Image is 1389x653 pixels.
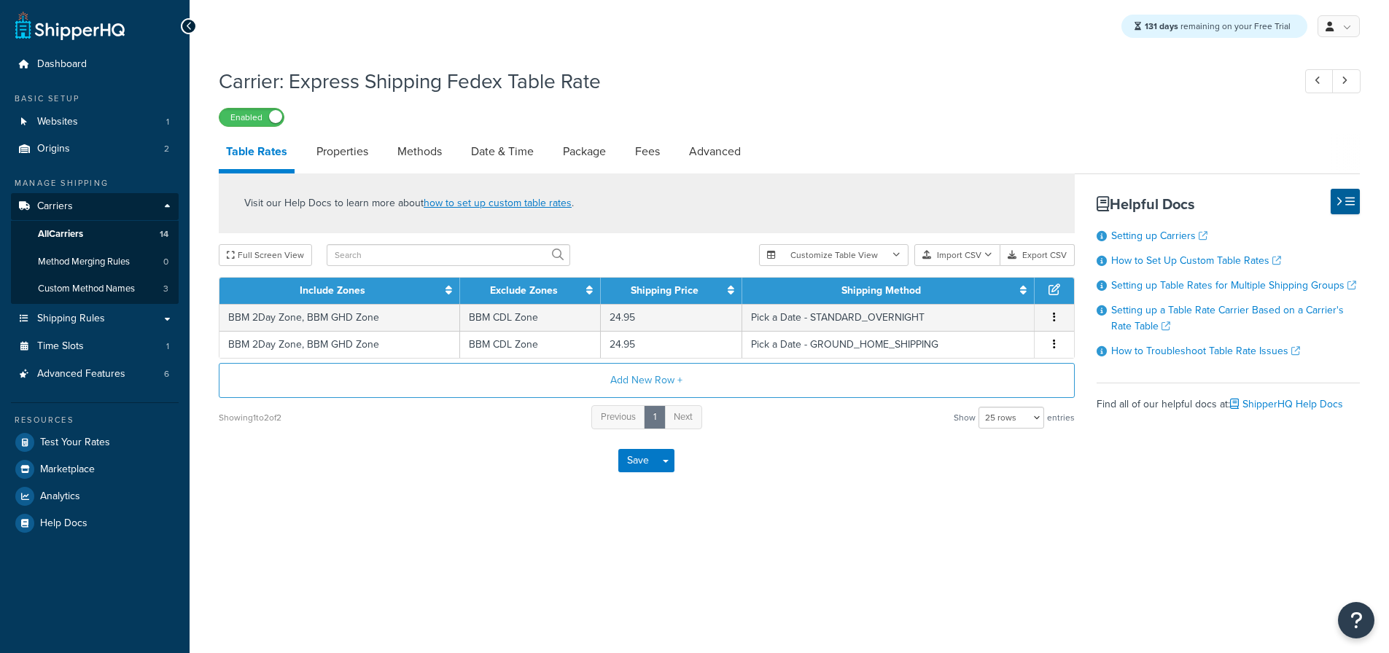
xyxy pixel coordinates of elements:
[1000,244,1075,266] button: Export CSV
[40,437,110,449] span: Test Your Rates
[1111,343,1300,359] a: How to Troubleshoot Table Rate Issues
[166,116,169,128] span: 1
[601,304,742,331] td: 24.95
[164,143,169,155] span: 2
[219,244,312,266] button: Full Screen View
[37,116,78,128] span: Websites
[219,134,295,173] a: Table Rates
[390,134,449,169] a: Methods
[11,275,179,302] a: Custom Method Names3
[841,283,921,298] a: Shipping Method
[1305,69,1334,93] a: Previous Record
[490,283,558,298] a: Exclude Zones
[11,109,179,136] a: Websites1
[11,193,179,220] a: Carriers
[1111,278,1356,293] a: Setting up Table Rates for Multiple Shipping Groups
[219,363,1075,398] button: Add New Row +
[11,221,179,248] a: AllCarriers14
[742,304,1035,331] td: Pick a Date - STANDARD_OVERNIGHT
[11,177,179,189] div: Manage Shipping
[591,405,645,429] a: Previous
[11,193,179,304] li: Carriers
[618,449,658,472] button: Save
[40,517,87,530] span: Help Docs
[11,456,179,482] a: Marketplace
[464,134,541,169] a: Date & Time
[11,361,179,388] li: Advanced Features
[674,410,693,423] span: Next
[219,331,460,358] td: BBM 2Day Zone, BBM GHD Zone
[601,410,636,423] span: Previous
[11,305,179,332] a: Shipping Rules
[11,51,179,78] a: Dashboard
[163,283,168,295] span: 3
[11,93,179,105] div: Basic Setup
[11,249,179,275] li: Method Merging Rules
[1111,253,1281,268] a: How to Set Up Custom Table Rates
[628,134,667,169] a: Fees
[1145,20,1178,33] strong: 131 days
[219,109,284,126] label: Enabled
[40,464,95,476] span: Marketplace
[556,134,613,169] a: Package
[38,228,83,241] span: All Carriers
[40,490,80,503] span: Analytics
[219,67,1278,95] h1: Carrier: Express Shipping Fedex Table Rate
[11,333,179,360] a: Time Slots1
[37,313,105,325] span: Shipping Rules
[1111,228,1207,243] a: Setting up Carriers
[38,283,135,295] span: Custom Method Names
[460,331,601,358] td: BBM CDL Zone
[664,405,702,429] a: Next
[644,405,666,429] a: 1
[1230,396,1343,412] a: ShipperHQ Help Docs
[327,244,570,266] input: Search
[219,304,460,331] td: BBM 2Day Zone, BBM GHD Zone
[163,256,168,268] span: 0
[1331,189,1360,214] button: Hide Help Docs
[11,249,179,275] a: Method Merging Rules0
[11,109,179,136] li: Websites
[309,134,376,169] a: Properties
[742,331,1035,358] td: Pick a Date - GROUND_HOME_SHIPPING
[424,195,572,211] a: how to set up custom table rates
[300,283,365,298] a: Include Zones
[631,283,699,298] a: Shipping Price
[1097,196,1360,212] h3: Helpful Docs
[164,368,169,380] span: 6
[37,143,70,155] span: Origins
[1097,383,1360,415] div: Find all of our helpful docs at:
[1047,407,1075,428] span: entries
[37,58,87,71] span: Dashboard
[37,200,73,213] span: Carriers
[11,429,179,455] a: Test Your Rates
[11,483,179,509] a: Analytics
[954,407,976,428] span: Show
[1338,602,1374,638] button: Open Resource Center
[1145,20,1291,33] span: remaining on your Free Trial
[682,134,748,169] a: Advanced
[37,340,84,353] span: Time Slots
[11,275,179,302] li: Custom Method Names
[166,340,169,353] span: 1
[11,136,179,163] a: Origins2
[759,244,909,266] button: Customize Table View
[1111,302,1344,334] a: Setting up a Table Rate Carrier Based on a Carrier's Rate Table
[11,361,179,388] a: Advanced Features6
[11,333,179,360] li: Time Slots
[601,331,742,358] td: 24.95
[460,304,601,331] td: BBM CDL Zone
[11,510,179,536] a: Help Docs
[11,136,179,163] li: Origins
[37,368,125,380] span: Advanced Features
[11,414,179,426] div: Resources
[914,244,1000,266] button: Import CSV
[244,195,574,211] p: Visit our Help Docs to learn more about .
[1332,69,1361,93] a: Next Record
